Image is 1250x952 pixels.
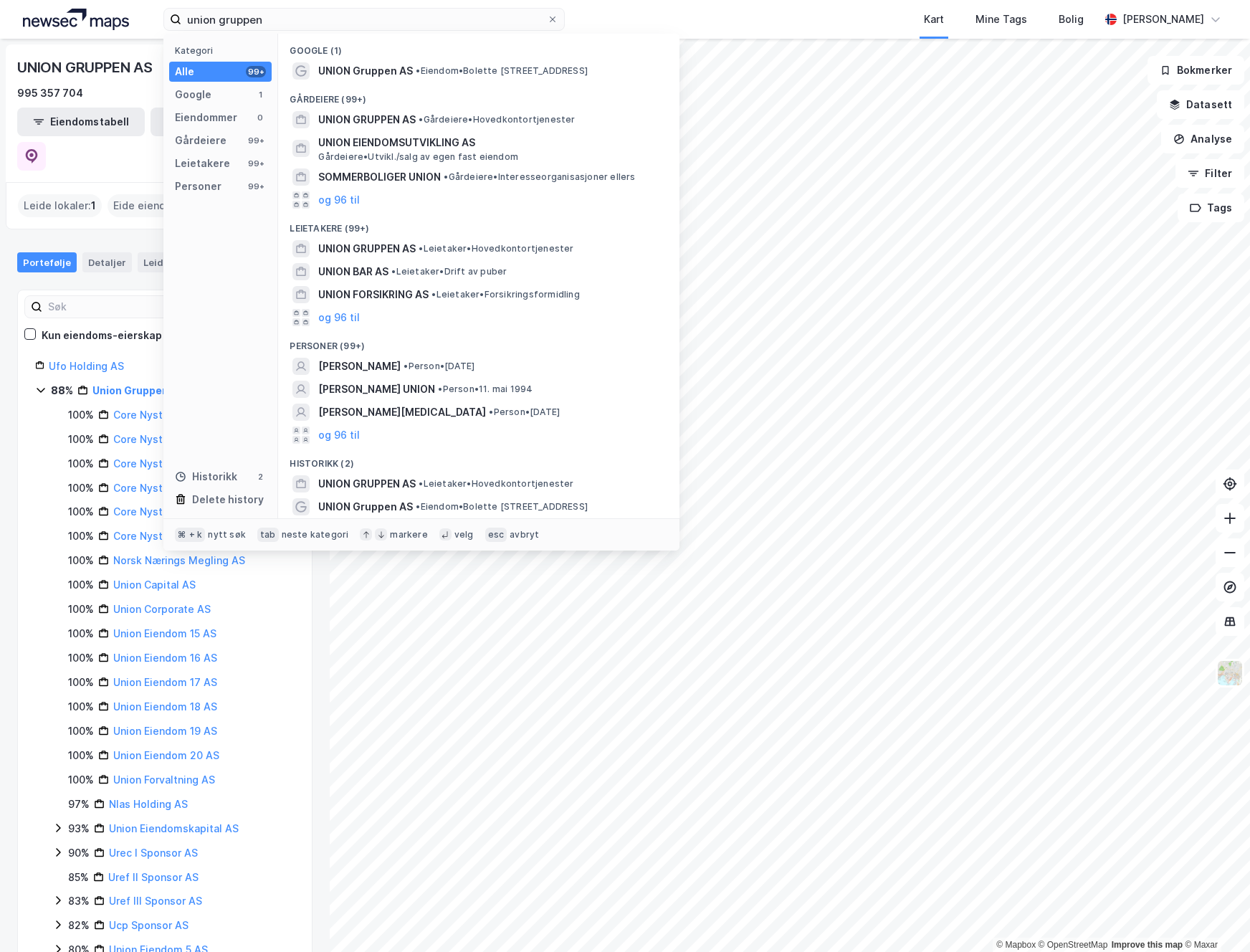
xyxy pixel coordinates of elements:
div: 99+ [246,181,266,192]
div: velg [454,529,474,541]
button: Eiendomstabell [17,108,145,136]
span: Eiendom • Bolette [STREET_ADDRESS] [416,501,588,513]
button: Tags [1178,194,1244,222]
div: ⌘ + k [175,528,205,542]
a: Core Nystiftet 10 AS [113,409,215,421]
a: Union Eiendom 16 AS [113,652,217,664]
div: Detaljer [82,252,132,272]
div: 100% [68,723,94,740]
a: Ufo Holding AS [49,360,124,372]
div: 82% [68,917,90,934]
div: Kategori [175,45,272,56]
div: Mine Tags [975,11,1027,28]
div: 100% [68,649,94,667]
span: • [419,478,423,489]
div: neste kategori [282,529,349,541]
div: 100% [68,406,94,424]
div: Leide lokaler : [18,194,102,217]
span: UNION GRUPPEN AS [318,111,416,128]
span: • [419,114,423,125]
div: 100% [68,674,94,691]
div: Google (1) [278,34,679,59]
button: og 96 til [318,427,360,444]
div: [PERSON_NAME] [1122,11,1204,28]
span: • [438,384,442,394]
span: [PERSON_NAME] [318,358,401,375]
div: Leietakere (99+) [278,211,679,237]
div: Kun eiendoms-eierskap [42,327,162,344]
span: Person • [DATE] [489,406,560,418]
a: Norsk Nærings Megling AS [113,554,245,566]
div: tab [257,528,279,542]
span: [PERSON_NAME][MEDICAL_DATA] [318,404,486,421]
span: Leietaker • Hovedkontortjenester [419,243,573,254]
div: 99+ [246,66,266,77]
div: Eiendommer [175,109,237,126]
span: • [404,361,408,371]
span: UNION Gruppen AS [318,62,413,80]
button: Analyse [1161,125,1244,153]
span: Leietaker • Drift av puber [391,266,507,277]
div: 100% [68,576,94,594]
div: 100% [68,698,94,715]
a: Union Eiendom 15 AS [113,627,216,639]
img: Z [1216,660,1244,687]
input: Søk på adresse, matrikkel, gårdeiere, leietakere eller personer [181,9,547,30]
span: • [391,266,396,277]
div: 85% [68,869,89,886]
a: Core Nystiftet 13 AS [113,482,215,494]
span: • [416,65,420,76]
div: 1 [254,89,266,100]
div: 100% [68,552,94,569]
span: 1 [91,197,96,214]
input: Søk [42,296,199,318]
div: 93% [68,820,90,837]
span: UNION EIENDOMSUTVIKLING AS [318,134,662,151]
button: og 96 til [318,309,360,326]
span: • [416,501,420,512]
span: UNION FORSIKRING AS [318,286,429,303]
div: 90% [68,844,90,862]
div: avbryt [510,529,539,541]
div: 100% [68,480,94,497]
div: 2 [254,471,266,482]
span: • [419,243,423,254]
div: Historikk [175,468,237,485]
div: 100% [68,528,94,545]
a: Union Eiendom 19 AS [113,725,217,737]
div: Portefølje [17,252,77,272]
a: Union Gruppen AS [92,384,185,396]
a: Core Nystiftet 8 AS [113,505,211,518]
div: esc [485,528,507,542]
span: SOMMERBOLIGER UNION [318,168,441,186]
a: Uref III Sponsor AS [109,895,202,907]
div: Gårdeiere [175,132,226,149]
div: 100% [68,455,94,472]
button: Filter [1175,159,1244,188]
a: Nlas Holding AS [109,798,188,810]
a: Union Eiendom 18 AS [113,700,217,713]
div: Leide lokaler [138,252,227,272]
div: UNION GRUPPEN AS [17,56,156,79]
div: Kontrollprogram for chat [1178,883,1250,952]
a: OpenStreetMap [1039,940,1108,950]
a: Uref II Sponsor AS [108,871,199,883]
a: Improve this map [1112,940,1183,950]
span: Leietaker • Forsikringsformidling [431,289,579,300]
div: 99+ [246,158,266,169]
div: Bolig [1059,11,1084,28]
div: 100% [68,747,94,764]
a: Mapbox [996,940,1036,950]
span: UNION GRUPPEN AS [318,475,416,492]
div: 100% [68,771,94,789]
div: Eide eiendommer : [108,194,216,217]
span: UNION BAR AS [318,263,388,280]
span: Gårdeiere • Interesseorganisasjoner ellers [444,171,635,183]
a: Union Eiendomskapital AS [109,822,239,834]
div: Personer [175,178,221,195]
div: Google [175,86,211,103]
span: Person • 11. mai 1994 [438,384,533,395]
div: Leietakere [175,155,230,172]
div: 100% [68,601,94,618]
div: Gårdeiere (99+) [278,82,679,108]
